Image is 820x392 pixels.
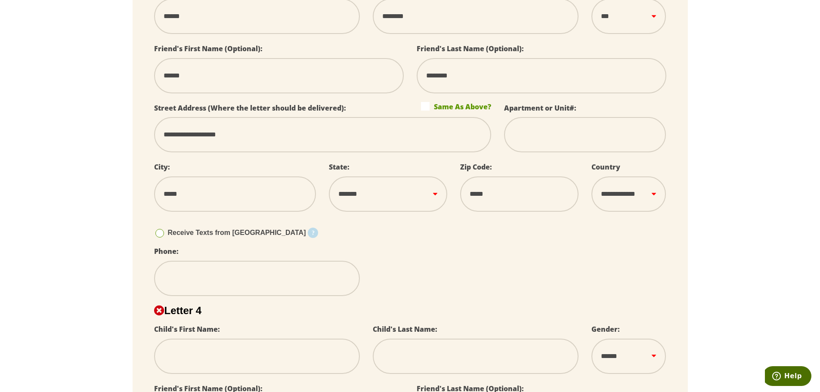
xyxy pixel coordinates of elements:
[154,44,263,53] label: Friend's First Name (Optional):
[154,103,346,113] label: Street Address (Where the letter should be delivered):
[504,103,576,113] label: Apartment or Unit#:
[460,162,492,172] label: Zip Code:
[154,247,179,256] label: Phone:
[154,162,170,172] label: City:
[373,324,437,334] label: Child's Last Name:
[154,324,220,334] label: Child's First Name:
[417,44,524,53] label: Friend's Last Name (Optional):
[168,229,306,236] span: Receive Texts from [GEOGRAPHIC_DATA]
[329,162,350,172] label: State:
[765,366,811,388] iframe: Opens a widget where you can find more information
[591,162,620,172] label: Country
[421,102,491,111] label: Same As Above?
[154,305,666,317] h2: Letter 4
[591,324,620,334] label: Gender:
